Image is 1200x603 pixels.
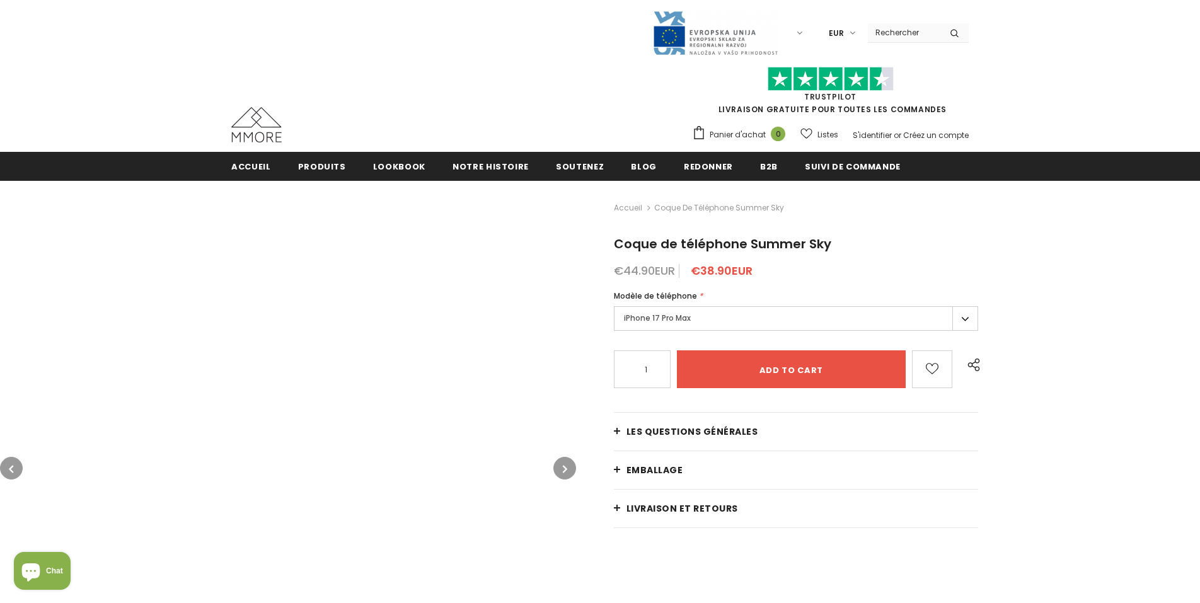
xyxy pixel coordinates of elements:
[804,91,857,102] a: TrustPilot
[231,107,282,142] img: Cas MMORE
[768,67,894,91] img: Faites confiance aux étoiles pilotes
[614,200,642,215] a: Accueil
[373,161,425,173] span: Lookbook
[231,152,271,180] a: Accueil
[614,490,978,527] a: Livraison et retours
[853,130,892,141] a: S'identifier
[231,161,271,173] span: Accueil
[614,306,978,331] label: iPhone 17 Pro Max
[692,125,792,144] a: Panier d'achat 0
[614,235,831,253] span: Coque de téléphone Summer Sky
[760,152,778,180] a: B2B
[805,161,901,173] span: Suivi de commande
[626,464,683,476] span: EMBALLAGE
[10,552,74,593] inbox-online-store-chat: Shopify online store chat
[817,129,838,141] span: Listes
[298,152,346,180] a: Produits
[373,152,425,180] a: Lookbook
[692,72,969,115] span: LIVRAISON GRATUITE POUR TOUTES LES COMMANDES
[903,130,969,141] a: Créez un compte
[556,152,604,180] a: soutenez
[631,161,657,173] span: Blog
[771,127,785,141] span: 0
[805,152,901,180] a: Suivi de commande
[691,263,753,279] span: €38.90EUR
[829,27,844,40] span: EUR
[652,27,778,38] a: Javni Razpis
[652,10,778,56] img: Javni Razpis
[684,152,733,180] a: Redonner
[453,152,529,180] a: Notre histoire
[614,263,675,279] span: €44.90EUR
[710,129,766,141] span: Panier d'achat
[556,161,604,173] span: soutenez
[298,161,346,173] span: Produits
[631,152,657,180] a: Blog
[614,290,697,301] span: Modèle de téléphone
[894,130,901,141] span: or
[800,123,838,146] a: Listes
[614,451,978,489] a: EMBALLAGE
[453,161,529,173] span: Notre histoire
[760,161,778,173] span: B2B
[626,425,758,438] span: Les questions générales
[614,413,978,451] a: Les questions générales
[868,23,940,42] input: Search Site
[626,502,738,515] span: Livraison et retours
[684,161,733,173] span: Redonner
[654,200,784,215] span: Coque de téléphone Summer Sky
[677,350,906,388] input: Add to cart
